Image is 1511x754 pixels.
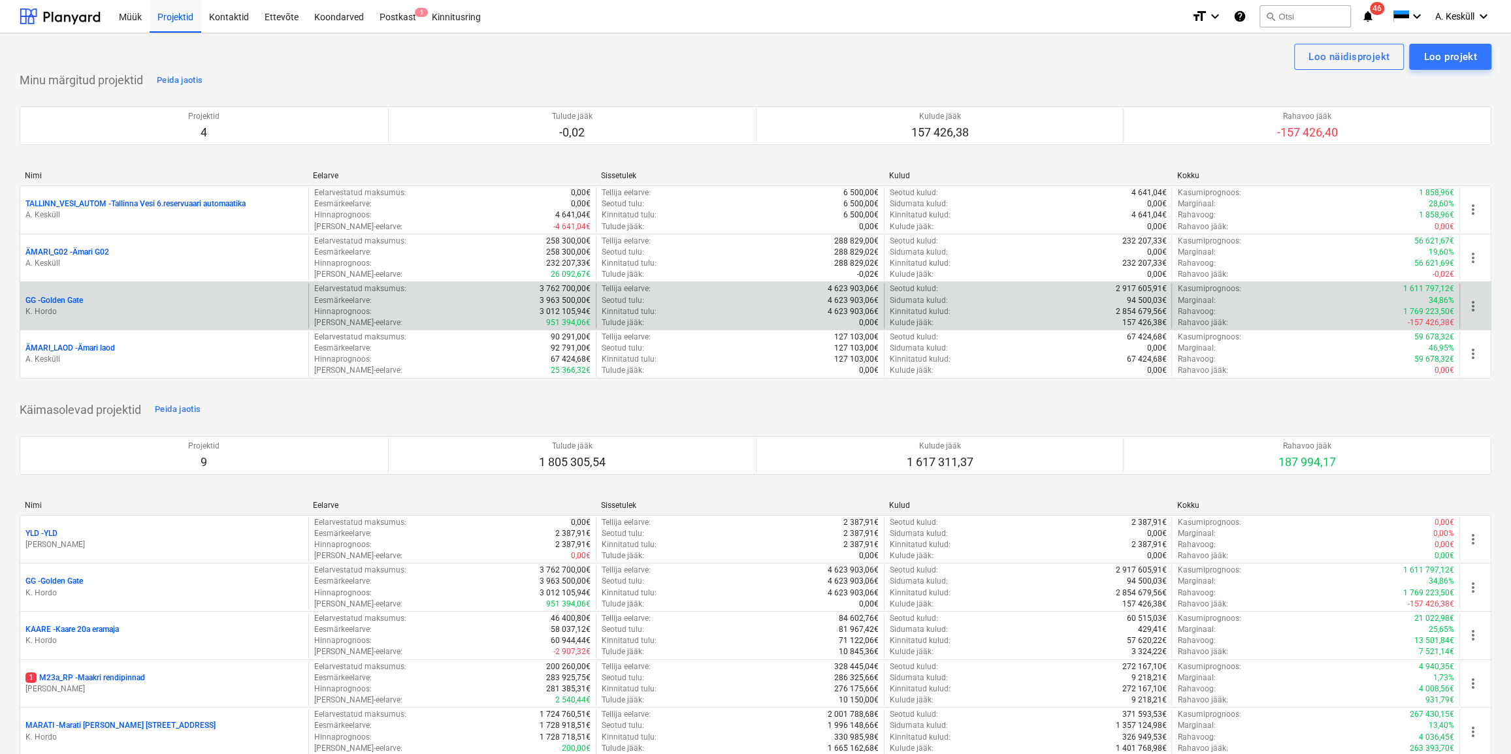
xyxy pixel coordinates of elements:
p: Rahavoog : [1177,258,1215,269]
p: 951 394,06€ [546,599,591,610]
p: 0,00€ [1435,365,1454,376]
p: 0,00€ [571,517,591,528]
span: 46 [1370,2,1384,15]
p: 0,00€ [859,550,879,561]
p: 4 641,04€ [1131,210,1166,221]
div: Eelarve [313,501,591,510]
p: Kasumiprognoos : [1177,283,1241,294]
p: 4 623 903,06€ [828,576,879,587]
p: 0,00€ [571,550,591,561]
p: 90 291,00€ [551,332,591,343]
p: Hinnaprognoos : [314,588,372,599]
p: ÄMARI_G02 - Ämari G02 [25,247,109,258]
p: 84 602,76€ [839,613,879,624]
p: Rahavoo jääk [1277,111,1338,122]
p: Sidumata kulud : [890,576,948,587]
p: 2 387,91€ [843,539,879,550]
p: Marginaal : [1177,576,1215,587]
p: Kasumiprognoos : [1177,187,1241,198]
p: Eelarvestatud maksumus : [314,517,406,528]
p: Rahavoog : [1177,306,1215,317]
p: Sidumata kulud : [890,343,948,354]
p: Eesmärkeelarve : [314,343,372,354]
p: 2 387,91€ [1131,517,1166,528]
p: Seotud tulu : [602,247,644,258]
p: Marginaal : [1177,247,1215,258]
p: 67 424,68€ [551,354,591,365]
p: Rahavoog : [1177,539,1215,550]
p: Sidumata kulud : [890,247,948,258]
p: Rahavoog : [1177,588,1215,599]
p: 157 426,38 [911,125,968,140]
p: -157 426,40 [1277,125,1338,140]
p: Seotud kulud : [890,187,938,198]
div: Sissetulek [601,171,879,180]
p: Kulude jääk : [890,269,934,280]
p: Hinnaprognoos : [314,539,372,550]
div: ÄMARI_LAOD -Ämari laodA. Kesküll [25,343,303,365]
p: Eesmärkeelarve : [314,624,372,635]
p: [PERSON_NAME]-eelarve : [314,550,402,561]
p: 288 829,02€ [834,258,879,269]
p: Kinnitatud tulu : [602,354,657,365]
p: 56 621,69€ [1414,258,1454,269]
p: Rahavoog : [1177,210,1215,221]
p: 3 762 700,00€ [540,565,591,576]
p: 46 400,80€ [551,613,591,624]
p: YLD - YLD [25,528,57,539]
p: Kinnitatud kulud : [890,354,950,365]
p: KAARE - Kaare 20a eramaja [25,624,119,635]
p: 4 623 903,06€ [828,565,879,576]
p: [PERSON_NAME]-eelarve : [314,317,402,328]
p: 59 678,32€ [1414,332,1454,343]
p: 9 [188,454,219,470]
p: Kinnitatud tulu : [602,210,657,221]
p: 0,00€ [1435,517,1454,528]
p: Käimasolevad projektid [20,402,141,418]
p: Tellija eelarve : [602,283,651,294]
p: 0,00€ [1146,550,1166,561]
p: 25,65% [1429,624,1454,635]
p: Rahavoo jääk [1278,441,1336,452]
p: 1 858,96€ [1419,187,1454,198]
p: 4 623 903,06€ [828,588,879,599]
p: 258 300,00€ [546,236,591,247]
p: 0,00€ [1146,247,1166,258]
p: 81 967,42€ [839,624,879,635]
div: KAARE -Kaare 20a eramajaK. Hordo [25,624,303,646]
p: 34,86% [1429,576,1454,587]
p: Seotud tulu : [602,624,644,635]
p: M23a_RP - Maakri rendipinnad [25,672,145,683]
p: 2 387,91€ [843,528,879,539]
div: Nimi [25,501,302,510]
span: more_vert [1465,346,1481,362]
p: Rahavoo jääk : [1177,317,1227,328]
p: 127 103,00€ [834,343,879,354]
span: more_vert [1465,202,1481,217]
p: Tellija eelarve : [602,187,651,198]
p: Kinnitatud tulu : [602,306,657,317]
p: Projektid [188,441,219,452]
i: keyboard_arrow_down [1409,8,1425,24]
div: YLD -YLD[PERSON_NAME] [25,528,303,550]
p: Seotud kulud : [890,332,938,343]
p: Marginaal : [1177,198,1215,210]
p: Kulude jääk : [890,550,934,561]
p: 6 500,00€ [843,187,879,198]
p: 94 500,03€ [1126,295,1166,306]
p: 1 769 223,50€ [1403,306,1454,317]
p: Minu märgitud projektid [20,72,143,88]
p: A. Kesküll [25,354,303,365]
div: GG -Golden GateK. Hordo [25,576,303,598]
p: 157 426,38€ [1122,599,1166,610]
p: 258 300,00€ [546,247,591,258]
div: TALLINN_VESI_AUTOM -Tallinna Vesi 6.reservuaari automaatikaA. Kesküll [25,198,303,221]
p: 60 515,03€ [1126,613,1166,624]
p: 1 611 797,12€ [1403,565,1454,576]
p: A. Kesküll [25,258,303,269]
p: Marginaal : [1177,624,1215,635]
p: 94 500,03€ [1126,576,1166,587]
div: 1M23a_RP -Maakri rendipinnad[PERSON_NAME] [25,672,303,695]
p: Tulude jääk : [602,599,644,610]
p: 2 387,91€ [1131,539,1166,550]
